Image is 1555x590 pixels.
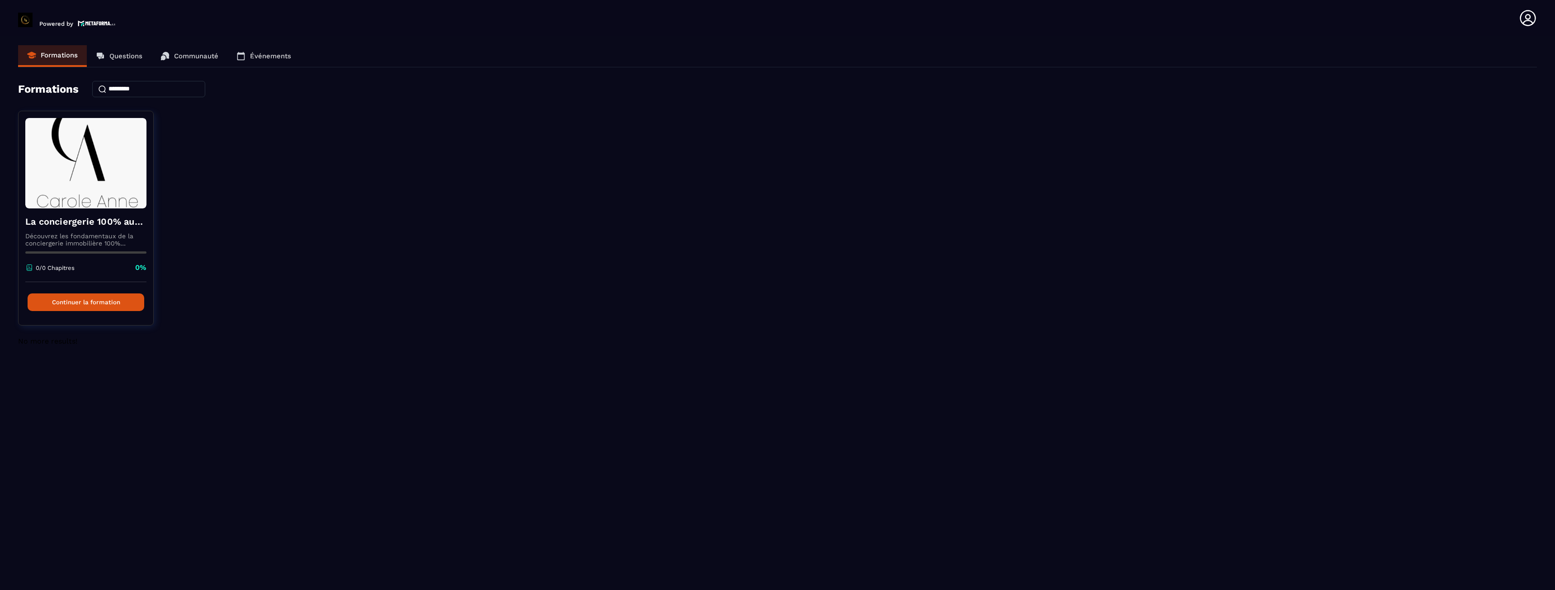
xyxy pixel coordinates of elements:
h4: Formations [18,83,79,95]
img: logo [78,19,116,27]
p: Découvrez les fondamentaux de la conciergerie immobilière 100% automatisée. Cette formation est c... [25,232,146,247]
img: formation-background [25,118,146,208]
p: Communauté [174,52,218,60]
img: logo-branding [18,13,33,27]
a: formation-backgroundLa conciergerie 100% automatiséeDécouvrez les fondamentaux de la conciergerie... [18,111,165,337]
a: Communauté [151,45,227,67]
button: Continuer la formation [28,293,144,311]
p: 0/0 Chapitres [36,264,75,271]
span: No more results! [18,337,77,345]
p: Événements [250,52,291,60]
a: Questions [87,45,151,67]
p: Powered by [39,20,73,27]
a: Événements [227,45,300,67]
p: 0% [135,263,146,273]
h4: La conciergerie 100% automatisée [25,215,146,228]
a: Formations [18,45,87,67]
p: Formations [41,51,78,59]
p: Questions [109,52,142,60]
